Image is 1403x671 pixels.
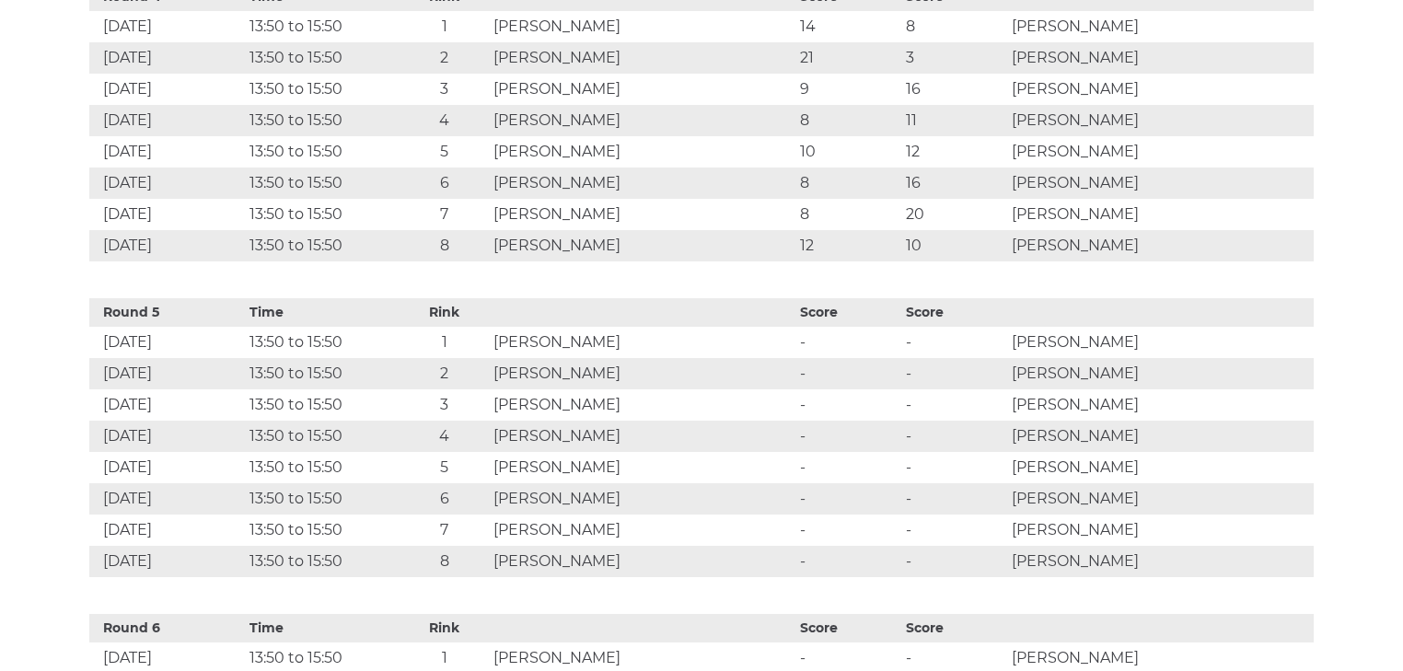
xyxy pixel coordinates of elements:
[1007,327,1314,358] td: [PERSON_NAME]
[245,515,400,546] td: 13:50 to 15:50
[245,230,400,261] td: 13:50 to 15:50
[795,546,901,577] td: -
[245,136,400,168] td: 13:50 to 15:50
[89,515,245,546] td: [DATE]
[400,74,490,105] td: 3
[795,483,901,515] td: -
[89,358,245,389] td: [DATE]
[795,298,901,327] th: Score
[1007,421,1314,452] td: [PERSON_NAME]
[1007,230,1314,261] td: [PERSON_NAME]
[245,483,400,515] td: 13:50 to 15:50
[400,358,490,389] td: 2
[89,74,245,105] td: [DATE]
[795,358,901,389] td: -
[901,199,1007,230] td: 20
[89,168,245,199] td: [DATE]
[245,546,400,577] td: 13:50 to 15:50
[901,358,1007,389] td: -
[400,421,490,452] td: 4
[400,230,490,261] td: 8
[400,105,490,136] td: 4
[1007,546,1314,577] td: [PERSON_NAME]
[1007,11,1314,42] td: [PERSON_NAME]
[489,327,795,358] td: [PERSON_NAME]
[901,74,1007,105] td: 16
[489,358,795,389] td: [PERSON_NAME]
[89,614,245,642] th: Round 6
[489,515,795,546] td: [PERSON_NAME]
[795,74,901,105] td: 9
[795,614,901,642] th: Score
[400,452,490,483] td: 5
[489,168,795,199] td: [PERSON_NAME]
[489,199,795,230] td: [PERSON_NAME]
[245,421,400,452] td: 13:50 to 15:50
[489,136,795,168] td: [PERSON_NAME]
[489,421,795,452] td: [PERSON_NAME]
[901,11,1007,42] td: 8
[89,199,245,230] td: [DATE]
[400,298,490,327] th: Rink
[901,136,1007,168] td: 12
[245,298,400,327] th: Time
[400,42,490,74] td: 2
[89,42,245,74] td: [DATE]
[400,199,490,230] td: 7
[489,546,795,577] td: [PERSON_NAME]
[400,515,490,546] td: 7
[89,389,245,421] td: [DATE]
[901,298,1007,327] th: Score
[400,389,490,421] td: 3
[901,168,1007,199] td: 16
[245,614,400,642] th: Time
[795,230,901,261] td: 12
[1007,74,1314,105] td: [PERSON_NAME]
[795,327,901,358] td: -
[795,105,901,136] td: 8
[400,546,490,577] td: 8
[89,230,245,261] td: [DATE]
[1007,105,1314,136] td: [PERSON_NAME]
[245,105,400,136] td: 13:50 to 15:50
[400,614,490,642] th: Rink
[1007,168,1314,199] td: [PERSON_NAME]
[901,546,1007,577] td: -
[901,230,1007,261] td: 10
[489,452,795,483] td: [PERSON_NAME]
[795,168,901,199] td: 8
[901,483,1007,515] td: -
[1007,199,1314,230] td: [PERSON_NAME]
[400,11,490,42] td: 1
[489,74,795,105] td: [PERSON_NAME]
[89,136,245,168] td: [DATE]
[489,105,795,136] td: [PERSON_NAME]
[89,452,245,483] td: [DATE]
[901,42,1007,74] td: 3
[89,298,245,327] th: Round 5
[245,358,400,389] td: 13:50 to 15:50
[400,483,490,515] td: 6
[795,389,901,421] td: -
[1007,483,1314,515] td: [PERSON_NAME]
[489,230,795,261] td: [PERSON_NAME]
[1007,515,1314,546] td: [PERSON_NAME]
[89,105,245,136] td: [DATE]
[245,199,400,230] td: 13:50 to 15:50
[400,136,490,168] td: 5
[89,327,245,358] td: [DATE]
[901,389,1007,421] td: -
[245,42,400,74] td: 13:50 to 15:50
[245,389,400,421] td: 13:50 to 15:50
[89,421,245,452] td: [DATE]
[489,42,795,74] td: [PERSON_NAME]
[245,452,400,483] td: 13:50 to 15:50
[795,42,901,74] td: 21
[400,327,490,358] td: 1
[245,168,400,199] td: 13:50 to 15:50
[89,546,245,577] td: [DATE]
[901,614,1007,642] th: Score
[795,515,901,546] td: -
[795,452,901,483] td: -
[89,483,245,515] td: [DATE]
